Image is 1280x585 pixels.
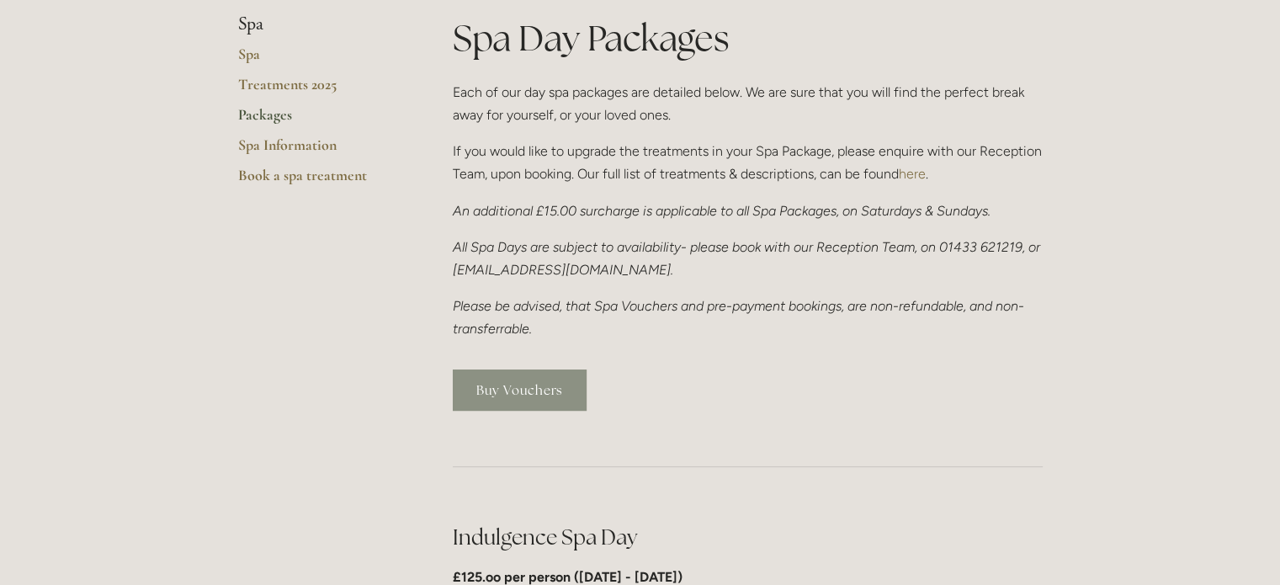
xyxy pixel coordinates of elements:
em: Please be advised, that Spa Vouchers and pre-payment bookings, are non-refundable, and non-transf... [453,298,1024,337]
a: Buy Vouchers [453,370,587,411]
h2: Indulgence Spa Day [453,523,1043,552]
p: If you would like to upgrade the treatments in your Spa Package, please enquire with our Receptio... [453,140,1043,185]
a: here [899,166,926,182]
a: Treatments 2025 [238,75,399,105]
a: Packages [238,105,399,136]
a: Spa Information [238,136,399,166]
li: Spa [238,13,399,35]
em: An additional £15.00 surcharge is applicable to all Spa Packages, on Saturdays & Sundays. [453,203,991,219]
a: Book a spa treatment [238,166,399,196]
a: Spa [238,45,399,75]
p: Each of our day spa packages are detailed below. We are sure that you will find the perfect break... [453,81,1043,126]
h1: Spa Day Packages [453,13,1043,63]
em: All Spa Days are subject to availability- please book with our Reception Team, on 01433 621219, o... [453,239,1044,278]
strong: £125.oo per person ([DATE] - [DATE]) [453,569,682,585]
